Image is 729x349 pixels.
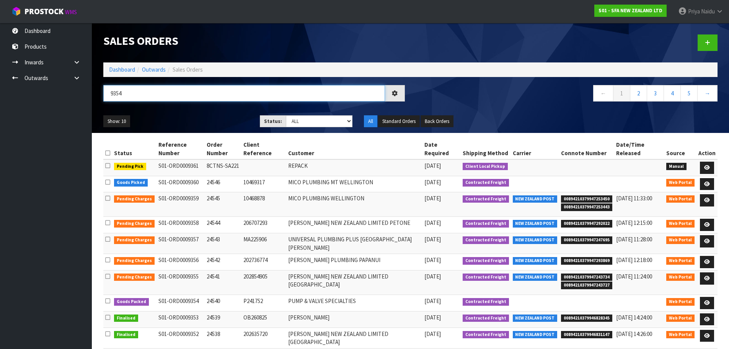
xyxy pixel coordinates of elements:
span: Client Local Pickup [463,163,508,170]
strong: S01 - SFA NEW ZEALAND LTD [599,7,662,14]
a: S01 - SFA NEW ZEALAND LTD [594,5,667,17]
td: OB260825 [241,311,286,328]
span: NEW ZEALAND POST [513,274,558,281]
span: ProStock [24,7,64,16]
span: Web Portal [666,298,695,306]
span: 00894210379947247695 [561,236,612,244]
span: Goods Packed [114,298,149,306]
th: Connote Number [559,139,614,159]
a: 2 [630,85,647,102]
td: S01-ORD0009354 [157,295,205,311]
a: → [697,85,718,102]
button: Show: 10 [103,115,130,128]
span: Web Portal [666,274,695,281]
th: Action [696,139,718,159]
span: NEW ZEALAND POST [513,257,558,265]
span: Contracted Freight [463,195,509,203]
span: Contracted Freight [463,298,509,306]
td: 10468878 [241,192,286,217]
small: WMS [65,8,77,16]
span: [DATE] [424,162,441,169]
td: S01-ORD0009361 [157,159,205,176]
td: MICO PLUMBING WELLINGTON [286,192,422,217]
span: Contracted Freight [463,257,509,265]
td: [PERSON_NAME] NEW ZEALAND LIMITED [GEOGRAPHIC_DATA] [286,328,422,348]
span: [DATE] 12:15:00 [616,219,652,226]
td: [PERSON_NAME] NEW ZEALAND LIMITED PETONE [286,217,422,233]
span: [DATE] 14:24:00 [616,314,652,321]
th: Date Required [422,139,461,159]
td: S01-ORD0009357 [157,233,205,254]
td: 8CTNS-SA221 [205,159,241,176]
td: S01-ORD0009358 [157,217,205,233]
td: MICO PLUMBING MT WELLINGTON [286,176,422,192]
span: NEW ZEALAND POST [513,195,558,203]
a: 3 [647,85,664,102]
span: [DATE] [424,219,441,226]
span: Pending Charges [114,236,155,244]
td: 24542 [205,254,241,270]
td: 24543 [205,233,241,254]
span: NEW ZEALAND POST [513,236,558,244]
a: 4 [664,85,681,102]
td: 202736774 [241,254,286,270]
span: [DATE] 11:28:00 [616,236,652,243]
input: Search sales orders [103,85,385,102]
span: [DATE] [424,179,441,186]
td: 24538 [205,328,241,348]
td: S01-ORD0009360 [157,176,205,192]
button: Standard Orders [378,115,420,128]
span: Web Portal [666,257,695,265]
span: Contracted Freight [463,236,509,244]
span: [DATE] 11:33:00 [616,195,652,202]
span: Web Portal [666,220,695,228]
span: [DATE] 14:26:00 [616,330,652,338]
span: Finalised [114,331,138,339]
td: 24541 [205,270,241,295]
span: NEW ZEALAND POST [513,315,558,322]
span: Web Portal [666,179,695,187]
span: [DATE] 11:24:00 [616,273,652,280]
td: S01-ORD0009355 [157,270,205,295]
td: 202635720 [241,328,286,348]
span: Contracted Freight [463,179,509,187]
td: 24544 [205,217,241,233]
nav: Page navigation [416,85,718,104]
span: Web Portal [666,195,695,203]
span: Contracted Freight [463,220,509,228]
td: [PERSON_NAME] PLUMBING PAPANUI [286,254,422,270]
span: [DATE] [424,195,441,202]
span: [DATE] [424,256,441,264]
strong: Status: [264,118,282,125]
a: Dashboard [109,66,135,73]
td: S01-ORD0009359 [157,192,205,217]
th: Shipping Method [461,139,511,159]
td: UNIVERSAL PLUMBING PLUS [GEOGRAPHIC_DATA][PERSON_NAME] [286,233,422,254]
span: [DATE] [424,330,441,338]
span: 00894210379947253443 [561,203,612,211]
span: Naidu [701,8,715,15]
td: S01-ORD0009356 [157,254,205,270]
th: Date/Time Released [614,139,665,159]
span: Web Portal [666,315,695,322]
td: P241752 [241,295,286,311]
span: [DATE] [424,273,441,280]
td: 10469317 [241,176,286,192]
span: Contracted Freight [463,315,509,322]
span: Pending Charges [114,220,155,228]
td: MA225906 [241,233,286,254]
span: Pending Charges [114,195,155,203]
td: [PERSON_NAME] NEW ZEALAND LIMITED [GEOGRAPHIC_DATA] [286,270,422,295]
a: 5 [680,85,698,102]
span: 00894210379947292022 [561,220,612,228]
button: All [364,115,377,128]
span: Web Portal [666,236,695,244]
span: Pending Charges [114,257,155,265]
a: Outwards [142,66,166,73]
a: ← [593,85,613,102]
span: Contracted Freight [463,331,509,339]
span: Priya [688,8,700,15]
button: Back Orders [421,115,453,128]
span: 00894210379947243734 [561,274,612,281]
span: 00894210379946831147 [561,331,612,339]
